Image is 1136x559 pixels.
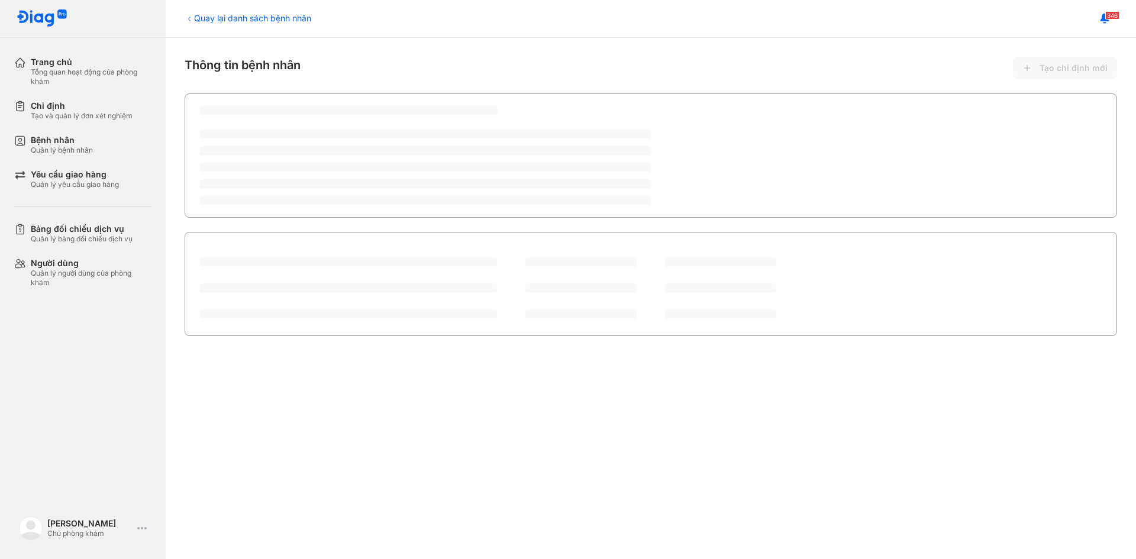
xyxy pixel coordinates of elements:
button: Tạo chỉ định mới [1013,57,1117,79]
div: Quản lý yêu cầu giao hàng [31,180,119,189]
img: logo [19,516,43,540]
div: Thông tin bệnh nhân [185,57,1117,79]
div: Lịch sử chỉ định [199,243,271,257]
div: Chủ phòng khám [47,529,133,538]
span: ‌ [199,257,497,267]
div: [PERSON_NAME] [47,518,133,529]
div: Yêu cầu giao hàng [31,169,119,180]
div: Trang chủ [31,57,151,67]
div: Quản lý bệnh nhân [31,146,93,155]
span: ‌ [199,283,497,293]
span: ‌ [199,130,651,139]
span: ‌ [525,283,637,293]
span: ‌ [199,196,651,205]
span: ‌ [199,309,497,319]
span: Tạo chỉ định mới [1040,63,1108,73]
span: ‌ [199,106,498,115]
span: ‌ [525,257,637,267]
div: Bảng đối chiếu dịch vụ [31,224,133,234]
div: Chỉ định [31,101,133,111]
span: ‌ [199,163,651,172]
div: Quản lý người dùng của phòng khám [31,269,151,287]
div: Tạo và quản lý đơn xét nghiệm [31,111,133,121]
span: ‌ [525,309,637,319]
div: Quản lý bảng đối chiếu dịch vụ [31,234,133,244]
span: ‌ [665,309,776,319]
div: Bệnh nhân [31,135,93,146]
div: Người dùng [31,258,151,269]
span: ‌ [199,179,651,189]
img: logo [17,9,67,28]
div: Tổng quan hoạt động của phòng khám [31,67,151,86]
span: ‌ [199,146,651,156]
span: ‌ [665,257,776,267]
div: Quay lại danh sách bệnh nhân [185,12,311,24]
span: ‌ [665,283,776,293]
span: 346 [1105,11,1119,20]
